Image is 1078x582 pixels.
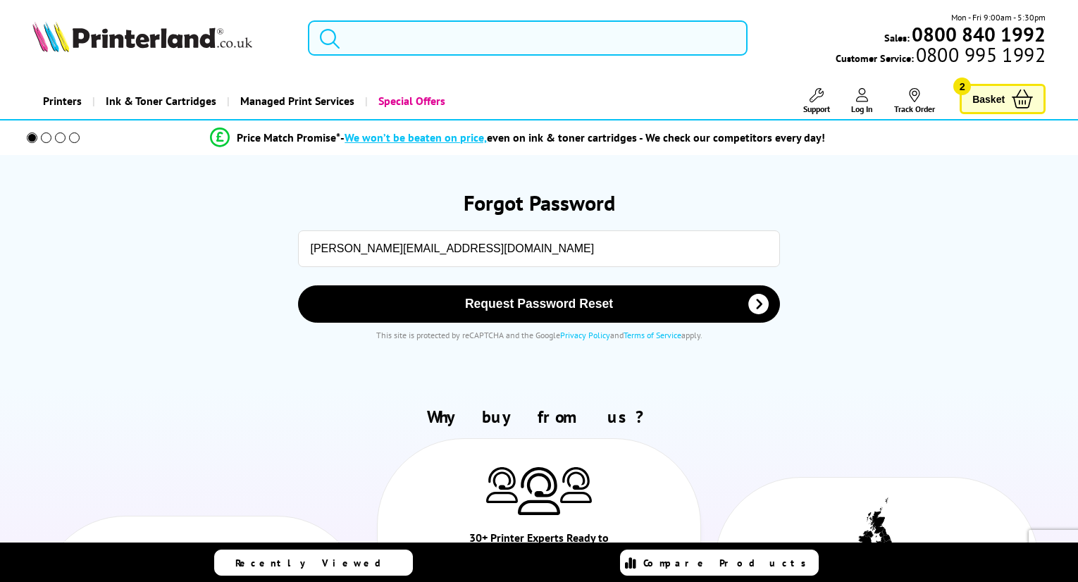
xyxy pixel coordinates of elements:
[518,467,560,516] img: Printer Experts
[803,104,830,114] span: Support
[894,88,935,114] a: Track Order
[32,83,92,119] a: Printers
[851,104,873,114] span: Log In
[643,557,814,569] span: Compare Products
[32,406,1046,428] h2: Why buy from us?
[106,83,216,119] span: Ink & Toner Cartridges
[214,550,413,576] a: Recently Viewed
[914,48,1046,61] span: 0800 995 1992
[560,467,592,503] img: Printer Experts
[910,27,1046,41] a: 0800 840 1992
[32,21,291,55] a: Printerland Logo
[345,130,487,144] span: We won’t be beaten on price,
[7,125,1029,150] li: modal_Promise
[884,31,910,44] span: Sales:
[316,297,761,311] span: Request Password Reset
[92,83,227,119] a: Ink & Toner Cartridges
[560,330,610,340] a: Privacy Policy
[32,21,252,52] img: Printerland Logo
[857,497,896,562] img: UK tax payer
[953,78,971,95] span: 2
[298,230,779,267] input: Email
[951,11,1046,24] span: Mon - Fri 9:00am - 5:30pm
[44,189,1034,216] h1: Forgot Password
[340,130,825,144] div: - even on ink & toner cartridges - We check our competitors every day!
[486,467,518,503] img: Printer Experts
[58,330,1020,340] div: This site is protected by reCAPTCHA and the Google and apply.
[458,529,619,570] div: 30+ Printer Experts Ready to Take Your Call
[803,88,830,114] a: Support
[365,83,456,119] a: Special Offers
[227,83,365,119] a: Managed Print Services
[235,557,395,569] span: Recently Viewed
[851,88,873,114] a: Log In
[298,285,779,323] button: Request Password Reset
[960,84,1046,114] a: Basket 2
[624,330,681,340] a: Terms of Service
[237,130,340,144] span: Price Match Promise*
[912,21,1046,47] b: 0800 840 1992
[972,89,1005,109] span: Basket
[620,550,819,576] a: Compare Products
[836,48,1046,65] span: Customer Service:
